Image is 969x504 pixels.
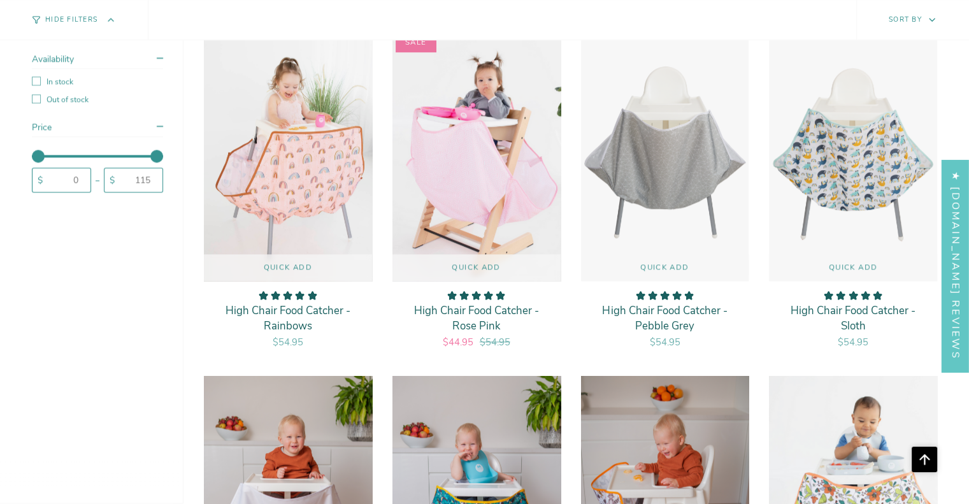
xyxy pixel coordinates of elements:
[46,174,90,187] input: 0
[942,159,969,371] div: Click to open Judge.me floating reviews tab
[392,254,561,281] button: Quick add
[856,1,969,40] button: Sort by
[889,15,922,25] span: Sort by
[581,29,749,281] a: High Chair Food Catcher - Pebble Grey
[32,122,163,138] summary: Price
[443,336,473,349] span: $44.95
[594,303,736,333] p: High Chair Food Catcher - Pebble Grey
[782,291,924,349] a: High Chair Food Catcher - Sloth
[273,336,303,349] span: $54.95
[118,174,162,187] input: 115
[32,95,163,105] label: Out of stock
[392,29,561,281] a: High Chair Food Catcher - Rose Pink
[912,447,937,472] button: Scroll to top
[217,291,359,349] a: High Chair Food Catcher - Rainbows
[405,291,548,349] a: High Chair Food Catcher - Rose Pink
[45,17,97,24] span: Hide Filters
[91,178,104,184] div: -
[38,175,43,187] span: $
[405,303,548,333] p: High Chair Food Catcher - Rose Pink
[32,77,163,87] label: In stock
[649,336,680,349] span: $54.95
[32,54,74,66] span: Availability
[396,32,436,52] span: Sale
[32,122,52,134] span: Price
[581,254,749,281] button: Quick add
[594,291,736,349] a: High Chair Food Catcher - Pebble Grey
[838,336,868,349] span: $54.95
[110,175,115,187] span: $
[769,254,937,281] button: Quick add
[204,254,372,281] button: Quick add
[204,29,372,281] a: High Chair Food Catcher - Rainbows
[480,336,510,349] span: $54.95
[217,303,359,333] p: High Chair Food Catcher - Rainbows
[32,54,163,69] summary: Availability
[782,303,924,333] p: High Chair Food Catcher - Sloth
[769,29,937,281] a: High Chair Food Catcher - Sloth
